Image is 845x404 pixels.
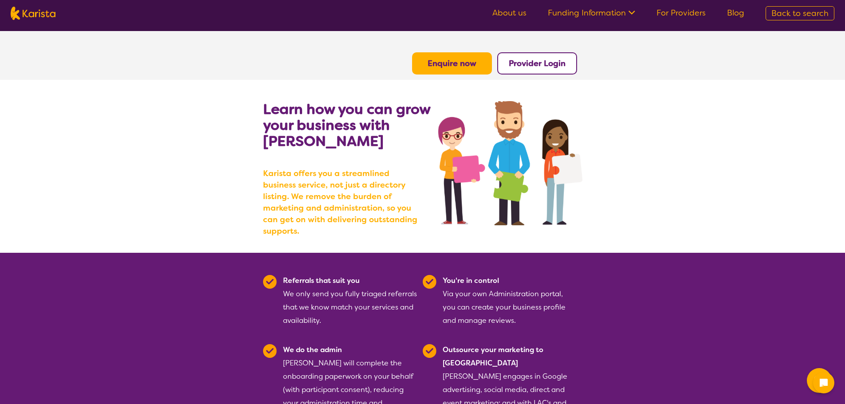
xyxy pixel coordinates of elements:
[497,52,577,75] button: Provider Login
[263,344,277,358] img: Tick
[548,8,635,18] a: Funding Information
[283,345,342,354] b: We do the admin
[727,8,744,18] a: Blog
[283,274,417,327] div: We only send you fully triaged referrals that we know match your services and availability.
[771,8,829,19] span: Back to search
[11,7,55,20] img: Karista logo
[443,345,543,368] b: Outsource your marketing to [GEOGRAPHIC_DATA]
[263,100,430,150] b: Learn how you can grow your business with [PERSON_NAME]
[412,52,492,75] button: Enquire now
[423,275,436,289] img: Tick
[766,6,834,20] a: Back to search
[492,8,527,18] a: About us
[443,274,577,327] div: Via your own Administration portal, you can create your business profile and manage reviews.
[428,58,476,69] a: Enquire now
[263,275,277,289] img: Tick
[263,168,423,237] b: Karista offers you a streamlined business service, not just a directory listing. We remove the bu...
[423,344,436,358] img: Tick
[656,8,706,18] a: For Providers
[443,276,499,285] b: You're in control
[283,276,360,285] b: Referrals that suit you
[509,58,566,69] a: Provider Login
[807,368,832,393] button: Channel Menu
[438,101,582,225] img: grow your business with Karista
